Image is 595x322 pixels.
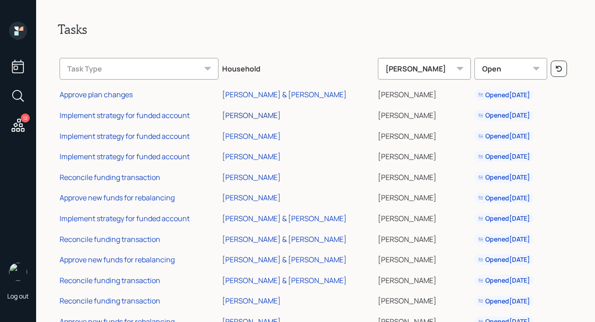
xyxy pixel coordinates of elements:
[222,234,347,244] div: [PERSON_NAME] & [PERSON_NAME]
[222,213,347,223] div: [PERSON_NAME] & [PERSON_NAME]
[60,255,175,265] div: Approve new funds for rebalancing
[376,83,473,104] td: [PERSON_NAME]
[7,292,29,300] div: Log out
[60,131,190,141] div: Implement strategy for funded account
[478,90,530,99] div: Opened [DATE]
[376,248,473,269] td: [PERSON_NAME]
[478,173,530,182] div: Opened [DATE]
[60,234,160,244] div: Reconcile funding transaction
[220,52,376,83] th: Household
[478,235,530,244] div: Opened [DATE]
[376,145,473,166] td: [PERSON_NAME]
[478,152,530,161] div: Opened [DATE]
[58,22,573,37] h2: Tasks
[60,110,190,120] div: Implement strategy for funded account
[9,263,27,281] img: michael-russo-headshot.png
[376,207,473,227] td: [PERSON_NAME]
[378,58,471,80] div: [PERSON_NAME]
[376,289,473,310] td: [PERSON_NAME]
[60,213,190,223] div: Implement strategy for funded account
[60,58,218,80] div: Task Type
[376,269,473,289] td: [PERSON_NAME]
[376,124,473,145] td: [PERSON_NAME]
[60,90,133,99] div: Approve plan changes
[222,296,281,306] div: [PERSON_NAME]
[222,255,347,265] div: [PERSON_NAME] & [PERSON_NAME]
[60,172,160,182] div: Reconcile funding transaction
[222,275,347,285] div: [PERSON_NAME] & [PERSON_NAME]
[376,104,473,124] td: [PERSON_NAME]
[60,152,190,161] div: Implement strategy for funded account
[222,90,347,99] div: [PERSON_NAME] & [PERSON_NAME]
[222,152,281,161] div: [PERSON_NAME]
[376,186,473,207] td: [PERSON_NAME]
[60,193,175,203] div: Approve new funds for rebalancing
[376,166,473,186] td: [PERSON_NAME]
[222,193,281,203] div: [PERSON_NAME]
[478,276,530,285] div: Opened [DATE]
[478,111,530,120] div: Opened [DATE]
[60,275,160,285] div: Reconcile funding transaction
[222,110,281,120] div: [PERSON_NAME]
[478,194,530,203] div: Opened [DATE]
[376,227,473,248] td: [PERSON_NAME]
[60,296,160,306] div: Reconcile funding transaction
[478,214,530,223] div: Opened [DATE]
[478,132,530,141] div: Opened [DATE]
[478,255,530,264] div: Opened [DATE]
[478,297,530,306] div: Opened [DATE]
[222,131,281,141] div: [PERSON_NAME]
[222,172,281,182] div: [PERSON_NAME]
[21,114,30,123] div: 12
[474,58,547,80] div: Open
